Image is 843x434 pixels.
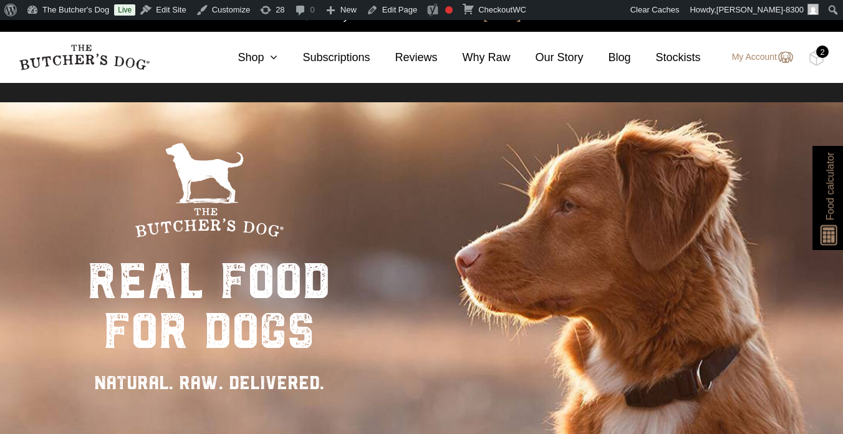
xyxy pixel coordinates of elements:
[87,369,330,397] div: NATURAL. RAW. DELIVERED.
[822,7,831,22] a: close
[822,152,837,220] span: Food calculator
[213,49,277,66] a: Shop
[445,6,453,14] div: Focus keyphrase not set
[511,49,584,66] a: Our Story
[114,4,135,16] a: Live
[87,256,330,356] div: real food for dogs
[584,49,631,66] a: Blog
[816,46,829,58] div: 2
[370,49,437,66] a: Reviews
[631,49,701,66] a: Stockists
[720,50,793,65] a: My Account
[438,49,511,66] a: Why Raw
[277,49,370,66] a: Subscriptions
[716,5,804,14] span: [PERSON_NAME]-8300
[809,50,824,66] img: TBD_Cart-Full.png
